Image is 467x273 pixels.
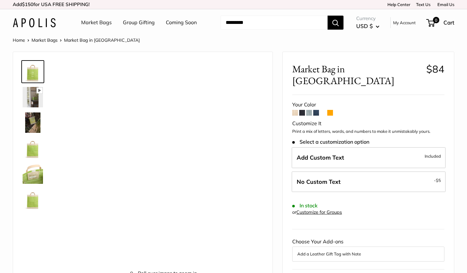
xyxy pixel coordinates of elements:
[292,203,317,209] span: In stock
[436,178,441,183] span: $5
[385,2,410,7] a: Help Center
[23,61,43,82] img: Market Bag in Chartreuse
[297,250,439,258] button: Add a Leather Gift Tag with Note
[356,21,379,31] button: USD $
[356,23,373,29] span: USD $
[23,163,43,184] img: Market Bag in Chartreuse
[21,86,44,109] a: Market Bag in Chartreuse
[23,87,43,107] img: Market Bag in Chartreuse
[22,1,33,7] span: $150
[221,16,328,30] input: Search...
[292,208,342,217] div: or
[296,209,342,215] a: Customize for Groups
[393,19,416,26] a: My Account
[443,19,454,26] span: Cart
[123,18,155,27] a: Group Gifting
[292,171,446,192] label: Leave Blank
[13,37,25,43] a: Home
[13,36,140,44] nav: Breadcrumb
[32,37,58,43] a: Market Bags
[292,147,446,168] label: Add Custom Text
[23,189,43,209] img: Market Bag in Chartreuse
[81,18,112,27] a: Market Bags
[425,152,441,160] span: Included
[23,138,43,158] img: Market Bag in Chartreuse
[433,17,439,23] span: 0
[21,188,44,211] a: Market Bag in Chartreuse
[297,178,341,185] span: No Custom Text
[21,111,44,134] a: Market Bag in Chartreuse
[23,112,43,133] img: Market Bag in Chartreuse
[166,18,197,27] a: Coming Soon
[64,37,140,43] span: Market Bag in [GEOGRAPHIC_DATA]
[292,237,444,261] div: Choose Your Add-ons
[21,162,44,185] a: Market Bag in Chartreuse
[416,2,430,7] a: Text Us
[435,2,454,7] a: Email Us
[426,63,444,75] span: $84
[292,119,444,128] div: Customize It
[292,63,421,87] span: Market Bag in [GEOGRAPHIC_DATA]
[21,60,44,83] a: Market Bag in Chartreuse
[297,154,344,161] span: Add Custom Text
[21,137,44,160] a: Market Bag in Chartreuse
[292,128,444,135] p: Print a mix of letters, words, and numbers to make it unmistakably yours.
[356,14,379,23] span: Currency
[434,176,441,184] span: -
[328,16,343,30] button: Search
[427,18,454,28] a: 0 Cart
[292,139,369,145] span: Select a customization option
[292,100,444,110] div: Your Color
[13,18,56,27] img: Apolis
